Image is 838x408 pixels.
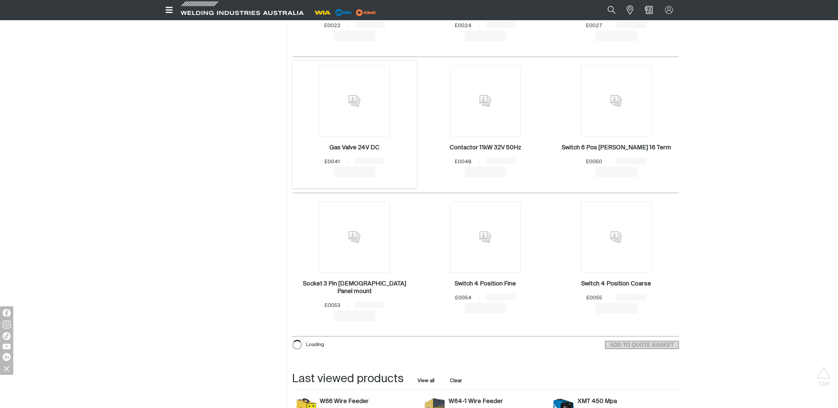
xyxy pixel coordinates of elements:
[354,8,378,18] img: miller
[450,66,521,136] img: No image for this product
[600,3,623,18] button: Search products
[581,281,651,287] h2: Switch 4 Position Coarse
[562,145,671,151] h2: Switch 6 Pos [PERSON_NAME] 16 Term
[450,144,521,152] a: Contactor 11kW 32V 50Hz
[354,10,378,15] a: miller
[586,23,602,28] span: E0027
[605,341,679,349] button: Add selected products to the shopping cart
[586,159,602,164] span: E0050
[329,145,379,151] h2: Gas Valve 24V DC
[562,144,671,152] a: Switch 6 Pos [PERSON_NAME] 16 Term
[592,3,623,18] input: Product name or item number...
[3,353,11,361] img: LinkedIn
[449,398,546,405] a: W64-1 Wire Feeder
[586,295,602,300] span: E0055
[324,159,340,164] span: E0041
[581,202,652,273] img: No image for this product
[455,159,472,164] span: E0048
[319,66,390,136] img: No image for this product
[455,23,472,28] span: E0024
[581,280,651,288] a: Switch 4 Position Coarse
[303,281,406,294] h2: Socket 3 Pin [DEMOGRAPHIC_DATA] Panel mount
[329,144,379,152] a: Gas Valve 24V DC
[578,398,675,405] a: XMT 450 Mpa
[450,145,521,151] h2: Contactor 11kW 32V 50Hz
[643,6,654,14] a: Shopping cart (0 product(s))
[455,280,516,288] a: Switch 4 Position Fine
[320,398,418,405] a: W66 Wire Feeder
[581,66,652,136] img: No image for this product
[1,363,12,374] img: hide socials
[455,281,516,287] h2: Switch 4 Position Fine
[450,202,521,273] img: No image for this product
[324,23,341,28] span: E0022
[605,339,679,349] section: Add to cart control
[296,280,414,295] a: Socket 3 Pin [DEMOGRAPHIC_DATA] Panel mount
[319,202,390,273] img: No image for this product
[3,344,11,349] img: YouTube
[606,341,678,349] span: ADD TO QUOTE BASKET
[3,309,11,317] img: Facebook
[292,372,404,386] h2: Last viewed products
[418,378,435,384] a: View all last viewed products
[3,332,11,340] img: TikTok
[455,295,472,300] span: E0054
[3,321,11,329] img: Instagram
[816,367,831,382] button: Scroll to top
[306,340,324,350] span: Loading
[324,303,340,308] span: E0053
[449,376,464,385] button: Clear all last viewed products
